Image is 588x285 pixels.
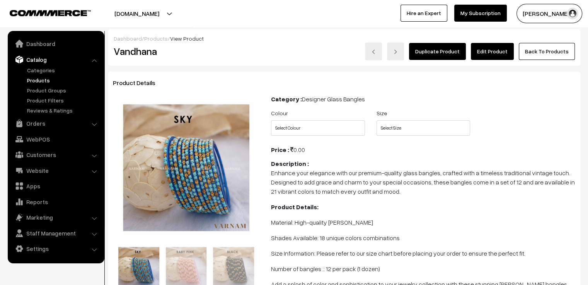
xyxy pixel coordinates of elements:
span: View Product [170,35,204,42]
b: Description : [271,160,309,167]
a: Product Groups [25,86,102,94]
b: Category : [271,95,302,103]
a: Settings [10,242,102,256]
a: Apps [10,179,102,193]
a: Back To Products [519,43,575,60]
span: Product Details [113,79,165,87]
a: COMMMERCE [10,8,77,17]
a: Dashboard [114,35,142,42]
a: Reports [10,195,102,209]
div: Designer Glass Bangles [271,94,576,104]
label: Colour [271,109,288,117]
a: Duplicate Product [409,43,466,60]
a: Dashboard [10,37,102,51]
button: [DOMAIN_NAME] [87,4,186,23]
button: [PERSON_NAME] C [516,4,582,23]
label: Size [377,109,387,117]
a: Hire an Expert [401,5,447,22]
a: Marketing [10,210,102,224]
div: 0.00 [271,145,576,154]
img: user [567,8,578,19]
img: right-arrow.png [393,49,398,54]
a: Orders [10,116,102,130]
a: My Subscription [454,5,507,22]
a: Reviews & Ratings [25,106,102,114]
a: Products [25,76,102,84]
b: Price : [271,146,289,154]
a: Customers [10,148,102,162]
a: Staff Management [10,226,102,240]
p: Number of bangles .: 12 per pack (1 dozen) [271,264,576,273]
div: / / [114,34,575,43]
h2: Vandhana [114,45,260,57]
a: Catalog [10,53,102,67]
p: Size Information: Please refer to our size chart before placing your order to ensure the perfect ... [271,249,576,258]
a: Product Filters [25,96,102,104]
a: Website [10,164,102,177]
a: Categories [25,66,102,74]
p: Shades Available: 18 unique colors combinations [271,233,576,242]
a: WebPOS [10,132,102,146]
a: Products [144,35,168,42]
p: Material: High-quality [PERSON_NAME] [271,218,576,227]
b: Product Details: [271,203,319,211]
img: 17398891209774sky.jpg [116,97,256,238]
img: COMMMERCE [10,10,91,16]
img: left-arrow.png [371,49,376,54]
p: Enhance your elegance with our premium-quality glass bangles, crafted with a timeless traditional... [271,168,576,196]
a: Edit Product [471,43,514,60]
